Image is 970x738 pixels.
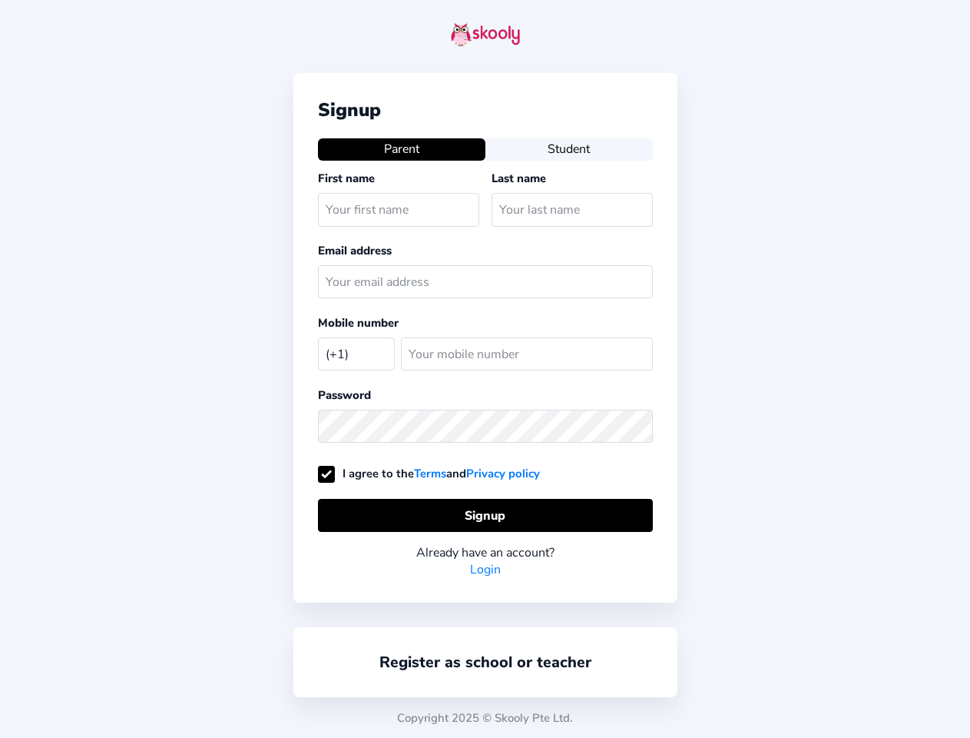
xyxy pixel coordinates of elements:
[492,171,546,186] label: Last name
[318,387,371,403] label: Password
[401,337,653,371] input: Your mobile number
[379,652,591,673] a: Register as school or teacher
[318,265,653,298] input: Your email address
[318,315,399,331] label: Mobile number
[451,22,520,47] img: skooly-logo.png
[466,466,540,481] a: Privacy policy
[318,499,653,532] button: Signup
[318,138,485,160] button: Parent
[318,193,479,226] input: Your first name
[470,561,501,578] a: Login
[492,193,653,226] input: Your last name
[318,466,540,481] label: I agree to the and
[318,544,653,561] div: Already have an account?
[318,98,653,122] div: Signup
[318,171,375,186] label: First name
[318,243,392,258] label: Email address
[485,138,653,160] button: Student
[414,466,446,481] a: Terms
